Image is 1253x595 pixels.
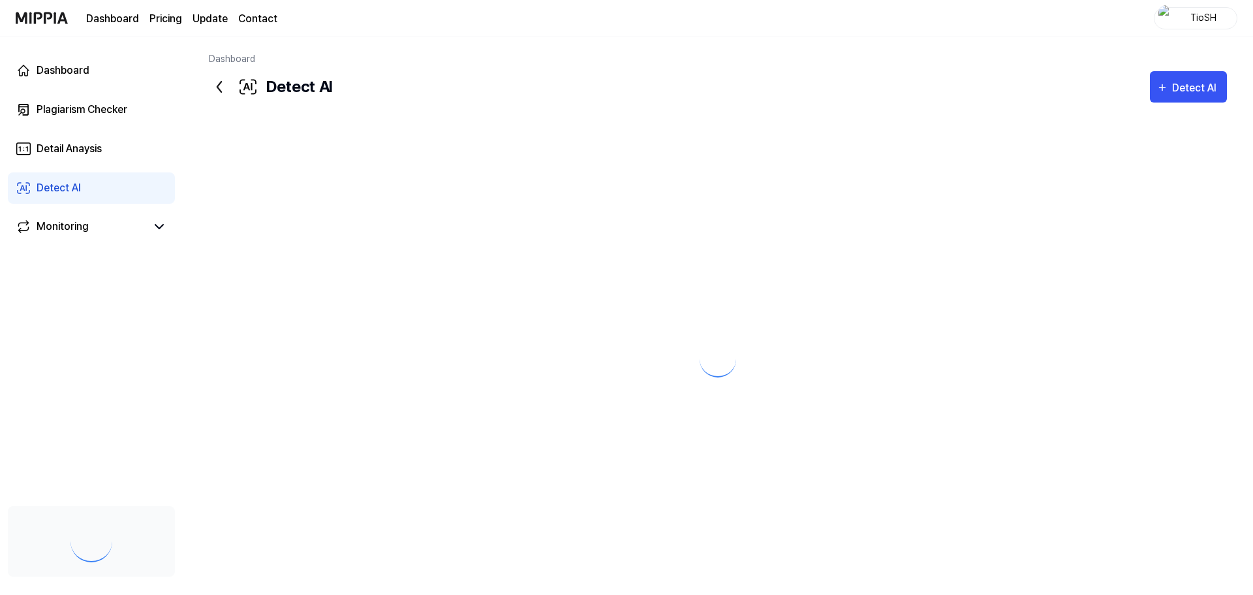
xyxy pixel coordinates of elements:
a: Detail Anaysis [8,133,175,165]
a: Dashboard [86,11,139,27]
div: Detail Anaysis [37,141,102,157]
a: Update [193,11,228,27]
img: profile [1158,5,1174,31]
a: Contact [238,11,277,27]
div: Dashboard [37,63,89,78]
a: Dashboard [209,54,255,64]
div: Detect AI [209,71,332,103]
button: Detect AI [1150,71,1227,103]
div: Monitoring [37,219,89,234]
div: TioSH [1178,10,1229,25]
div: Detect AI [37,180,81,196]
div: Plagiarism Checker [37,102,127,118]
a: Plagiarism Checker [8,94,175,125]
a: Monitoring [16,219,146,234]
a: Detect AI [8,172,175,204]
a: Dashboard [8,55,175,86]
button: Pricing [149,11,182,27]
button: profileTioSH [1154,7,1237,29]
div: Detect AI [1172,80,1220,97]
